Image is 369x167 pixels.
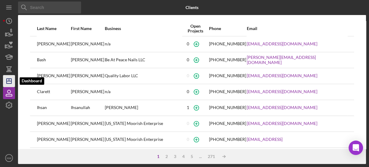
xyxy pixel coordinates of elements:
div: [US_STATE] Moorish Enterprise [105,132,182,147]
a: [EMAIL_ADDRESS] [247,137,283,142]
div: [PERSON_NAME] [37,37,70,52]
a: [EMAIL_ADDRESS][DOMAIN_NAME] [247,89,317,94]
div: 5 [188,154,196,159]
a: [EMAIL_ADDRESS][DOMAIN_NAME] [247,41,317,46]
a: [PERSON_NAME][EMAIL_ADDRESS][DOMAIN_NAME] [247,55,347,65]
div: n/a [105,148,182,163]
div: n/a [105,84,182,99]
div: [PERSON_NAME] [37,68,70,83]
div: 1 [186,105,189,110]
div: Email [247,26,347,31]
div: Last Name [37,26,70,31]
div: 271 [205,154,218,159]
div: [PERSON_NAME] [105,100,182,115]
div: [PERSON_NAME] [37,132,70,147]
div: Business [105,26,182,31]
div: ... [196,154,205,159]
div: [PERSON_NAME] [71,37,104,52]
div: Clarett [37,84,70,99]
div: [PERSON_NAME] [71,116,104,131]
div: First Name [71,26,104,31]
div: [PERSON_NAME] [37,116,70,131]
div: Ihsanullah [71,100,104,115]
input: Search [18,2,81,14]
div: 0 [186,137,189,142]
div: [PERSON_NAME] [71,53,104,68]
div: 1 [154,154,162,159]
div: 0 [186,57,189,62]
div: Ihsan [37,100,70,115]
div: [PHONE_NUMBER] [209,41,246,46]
div: [PHONE_NUMBER] [209,105,246,110]
div: Open Intercom Messenger [349,141,363,155]
div: [PHONE_NUMBER] [209,57,246,62]
div: Be At Peace Nails LLC [105,53,182,68]
div: n/a [105,37,182,52]
a: [EMAIL_ADDRESS][DOMAIN_NAME] [247,73,317,78]
div: 0 [186,89,189,94]
div: [PERSON_NAME] [71,84,104,99]
a: [EMAIL_ADDRESS][DOMAIN_NAME] [247,105,317,110]
div: King [37,148,70,163]
div: 0 [186,73,189,78]
div: [PERSON_NAME] [71,132,104,147]
div: Bash [37,53,70,68]
div: 2 [162,154,171,159]
text: NW [7,156,12,160]
div: Open Projects [182,24,208,33]
div: 4 [179,154,188,159]
a: [EMAIL_ADDRESS][DOMAIN_NAME] [247,121,317,126]
b: Clients [186,5,198,10]
button: NW [3,152,15,164]
div: [PHONE_NUMBER] [209,121,246,126]
div: 3 [171,154,179,159]
div: [PHONE_NUMBER] [209,89,246,94]
div: [PHONE_NUMBER] [209,73,246,78]
div: [US_STATE] Moorish Enterprise [105,116,182,131]
div: Quality Labor LLC [105,68,182,83]
div: Phone [209,26,246,31]
div: [PERSON_NAME] [71,68,104,83]
div: 0 [186,41,189,46]
div: 0 [186,121,189,126]
div: [PERSON_NAME] [71,148,104,163]
div: [PHONE_NUMBER] [209,137,246,142]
